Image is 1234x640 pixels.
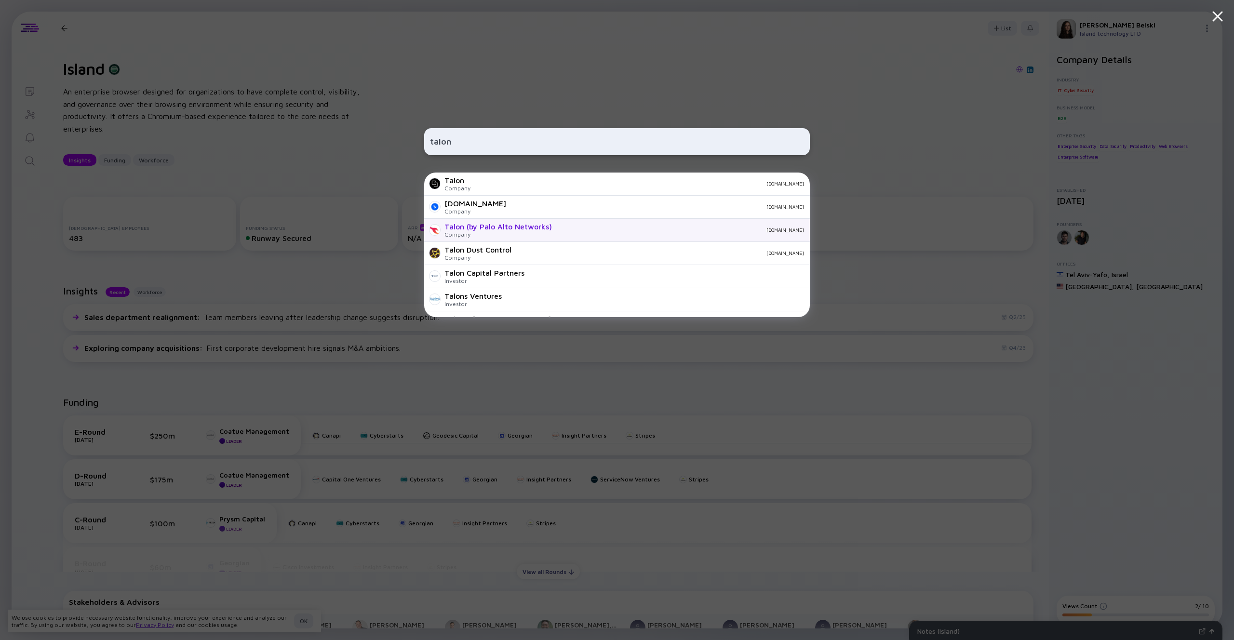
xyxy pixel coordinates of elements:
div: Investor [444,300,502,307]
div: Company [444,208,506,215]
div: Talon Capital Partners [444,268,524,277]
div: Talon [444,176,470,185]
div: Company [444,254,511,261]
div: [DOMAIN_NAME] [560,227,804,233]
div: Talan - [GEOGRAPHIC_DATA] [444,315,551,323]
div: [DOMAIN_NAME] [444,199,506,208]
div: [DOMAIN_NAME] [478,181,804,187]
div: Company [444,231,552,238]
div: Talons Ventures [444,292,502,300]
div: [DOMAIN_NAME] [514,204,804,210]
div: Talon Dust Control [444,245,511,254]
div: Investor [444,277,524,284]
div: Talon (by Palo Alto Networks) [444,222,552,231]
div: Company [444,185,470,192]
input: Search Company or Investor... [430,133,804,150]
div: [DOMAIN_NAME] [519,250,804,256]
